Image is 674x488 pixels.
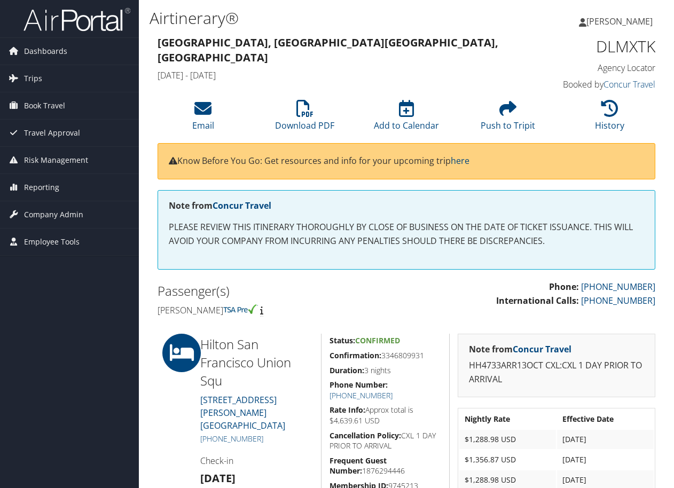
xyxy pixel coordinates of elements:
a: Email [192,106,214,131]
a: [PHONE_NUMBER] [581,281,655,293]
a: Concur Travel [213,200,271,211]
span: Risk Management [24,147,88,174]
strong: International Calls: [496,295,579,306]
span: Trips [24,65,42,92]
h5: 1876294446 [330,455,442,476]
img: airportal-logo.png [23,7,130,32]
a: Concur Travel [604,78,655,90]
strong: Confirmation: [330,350,381,360]
td: $1,356.87 USD [459,450,556,469]
a: Add to Calendar [374,106,439,131]
td: [DATE] [557,450,654,469]
p: PLEASE REVIEW THIS ITINERARY THOROUGHLY BY CLOSE OF BUSINESS ON THE DATE OF TICKET ISSUANCE. THIS... [169,221,644,248]
h5: CXL 1 DAY PRIOR TO ARRIVAL [330,430,442,451]
span: Employee Tools [24,229,80,255]
a: Concur Travel [513,343,571,355]
a: History [595,106,624,131]
span: Company Admin [24,201,83,228]
h4: Agency Locator [543,62,656,74]
a: [PHONE_NUMBER] [581,295,655,306]
p: HH4733ARR13OCT CXL:CXL 1 DAY PRIOR TO ARRIVAL [469,359,644,386]
h5: Approx total is $4,639.61 USD [330,405,442,426]
h1: Airtinerary® [150,7,492,29]
span: Confirmed [355,335,400,345]
h4: Booked by [543,78,656,90]
a: [STREET_ADDRESS][PERSON_NAME][GEOGRAPHIC_DATA] [200,394,285,431]
h5: 3346809931 [330,350,442,361]
strong: Status: [330,335,355,345]
strong: Frequent Guest Number: [330,455,387,476]
td: $1,288.98 USD [459,430,556,449]
strong: [GEOGRAPHIC_DATA], [GEOGRAPHIC_DATA] [GEOGRAPHIC_DATA], [GEOGRAPHIC_DATA] [158,35,498,65]
span: Dashboards [24,38,67,65]
a: Push to Tripit [481,106,535,131]
h2: Passenger(s) [158,282,398,300]
h4: [PERSON_NAME] [158,304,398,316]
strong: Phone Number: [330,380,388,390]
h4: Check-in [200,455,313,467]
a: [PHONE_NUMBER] [330,390,393,400]
span: [PERSON_NAME] [586,15,653,27]
h2: Hilton San Francisco Union Squ [200,335,313,389]
th: Effective Date [557,410,654,429]
th: Nightly Rate [459,410,556,429]
strong: Duration: [330,365,364,375]
a: here [451,155,469,167]
span: Travel Approval [24,120,80,146]
strong: Phone: [549,281,579,293]
h5: 3 nights [330,365,442,376]
a: Download PDF [275,106,334,131]
span: Reporting [24,174,59,201]
a: [PERSON_NAME] [579,5,663,37]
strong: Cancellation Policy: [330,430,401,440]
h4: [DATE] - [DATE] [158,69,527,81]
img: tsa-precheck.png [223,304,258,314]
span: Book Travel [24,92,65,119]
strong: Note from [469,343,571,355]
h1: DLMXTK [543,35,656,58]
strong: [DATE] [200,471,236,485]
strong: Rate Info: [330,405,365,415]
td: [DATE] [557,430,654,449]
p: Know Before You Go: Get resources and info for your upcoming trip [169,154,644,168]
a: [PHONE_NUMBER] [200,434,263,444]
strong: Note from [169,200,271,211]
